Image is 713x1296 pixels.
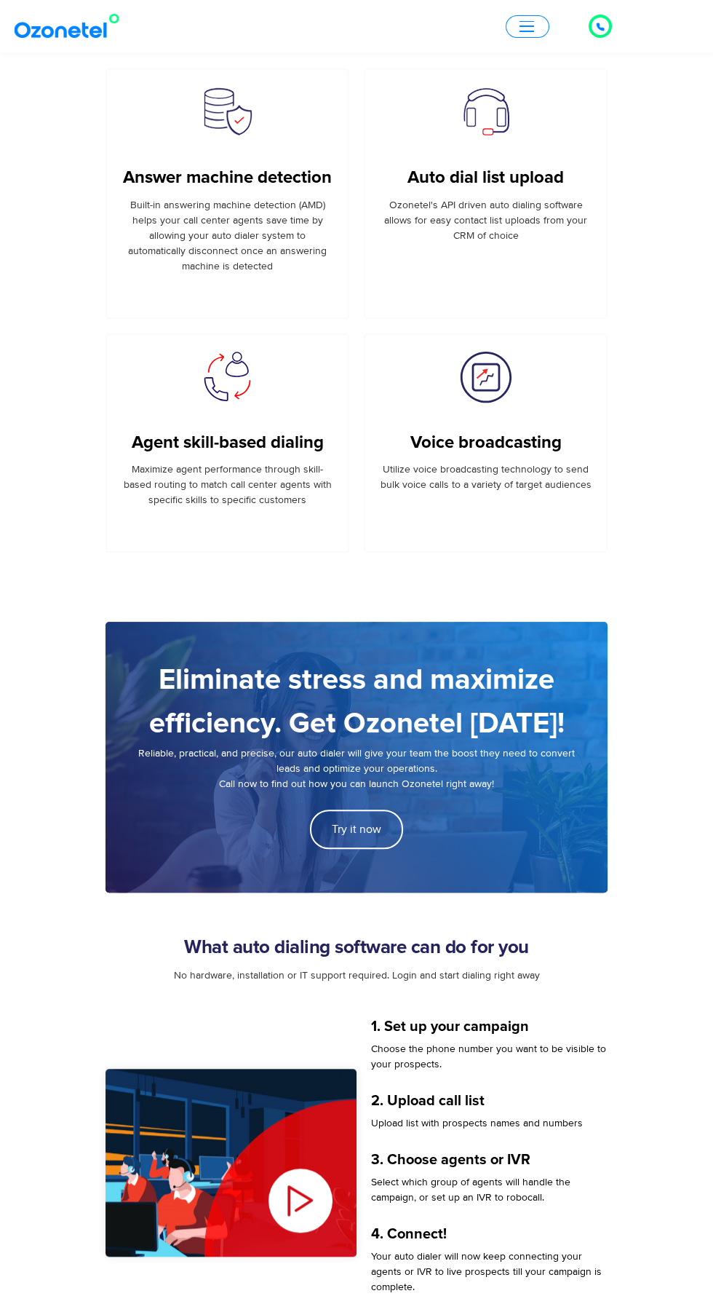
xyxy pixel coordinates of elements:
h5: 2. Upload call list [371,1094,608,1108]
span: Select which group of agents will handle the campaign, or set up an IVR to robocall. [371,1176,570,1204]
h5: 4. Connect! [371,1227,608,1241]
span: Choose the phone number you want to be visible to your prospects. [371,1043,606,1070]
span: No hardware, installation or IT support required. Login and start dialing right away [174,969,540,981]
div: Play Video [204,1099,356,1257]
p: Maximize agent performance through skill-based routing to match call center agents with specific ... [122,462,333,507]
img: Outbound calls [196,84,258,139]
span: Try it now [332,823,381,835]
p: Ozonetel's API driven auto dialing software allows for easy contact list uploads from your CRM of... [380,197,591,243]
p: Reliable, practical, and precise, our auto dialer will give your team the boost they need to conv... [135,746,578,791]
img: prevent escalation [458,349,513,404]
a: Try it now [310,810,403,849]
h5: Eliminate stress and maximize efficiency. Get Ozonetel [DATE]! [135,658,578,746]
span: Your auto dialer will now keep connecting your agents or IVR to live prospects till your campaign... [371,1250,602,1293]
p: Built-in answering machine detection (AMD) helps your call center agents save time by allowing yo... [122,197,333,274]
a: Agent skill-based dialing [132,432,324,454]
h2: What auto dialing software can do for you [105,936,608,959]
h5: 3. Choose agents or IVR [371,1153,608,1167]
h5: 1. Set up your campaign [371,1019,608,1034]
a: Auto dial list upload [407,167,564,189]
a: Answer machine detection [123,167,332,189]
span: Upload list with prospects names and numbers [371,1117,583,1129]
a: Voice broadcasting [410,432,562,454]
p: Utilize voice broadcasting technology to send bulk voice calls to a variety of target audiences [380,462,591,492]
img: customer support [458,84,513,139]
